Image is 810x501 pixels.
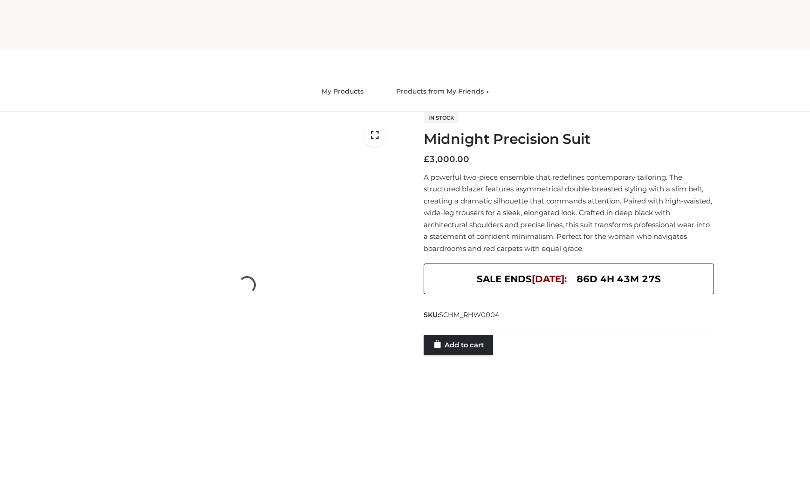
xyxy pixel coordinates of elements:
a: Products from My Friends [389,81,496,102]
a: My Products [315,81,371,102]
h1: Midnight Precision Suit [424,131,714,148]
span: 86d 4h 43m 27s [577,271,661,287]
span: In stock [424,112,459,123]
span: [DATE]: [532,273,567,284]
span: £ [424,154,429,164]
div: SALE ENDS [424,264,714,294]
p: A powerful two-piece ensemble that redefines contemporary tailoring. The structured blazer featur... [424,171,714,255]
span: SKU: [424,309,501,320]
span: SCHM_RHW0004 [439,311,500,319]
a: Add to cart [424,335,493,355]
bdi: 3,000.00 [424,154,469,164]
